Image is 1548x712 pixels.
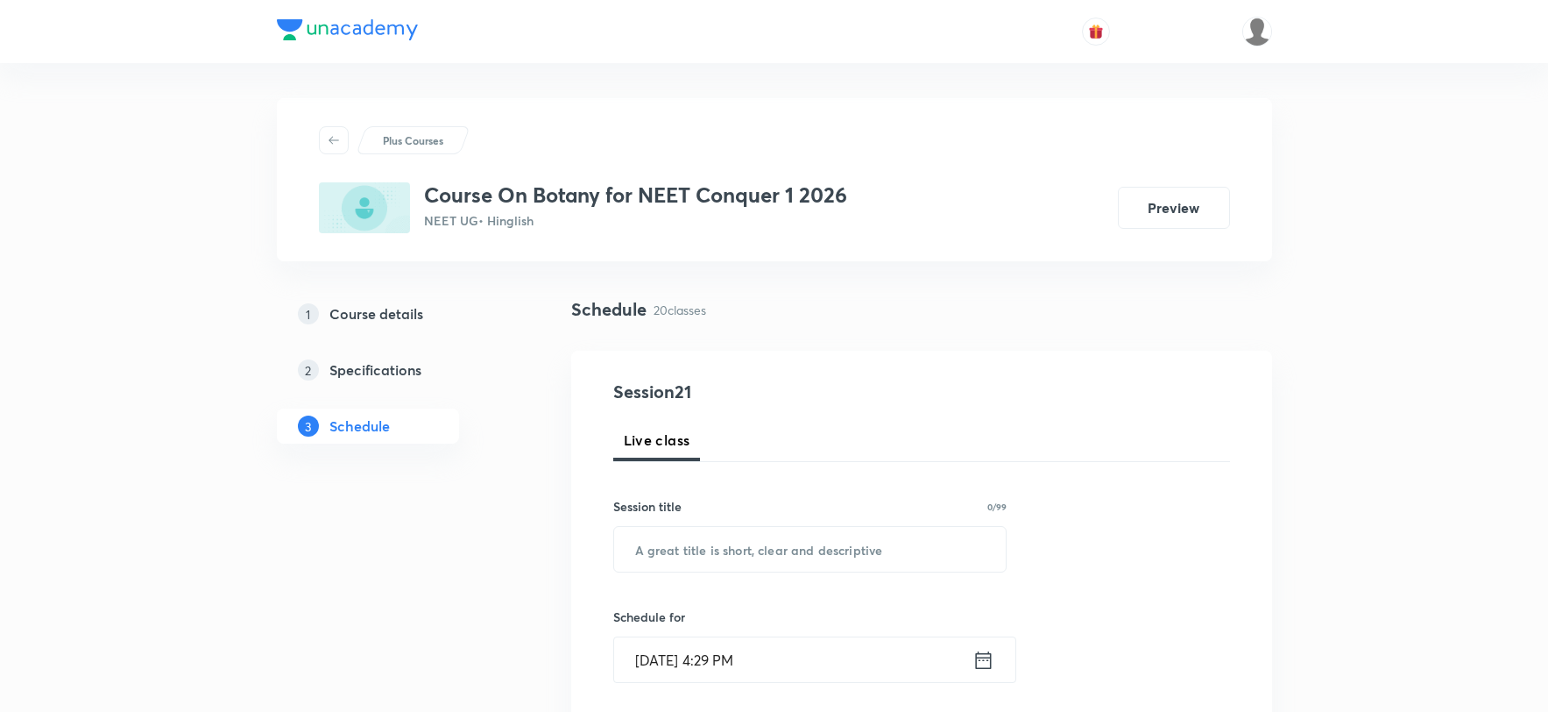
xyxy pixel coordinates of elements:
img: avatar [1088,24,1104,39]
h4: Session 21 [613,379,933,405]
p: 2 [298,360,319,381]
h6: Session title [613,497,682,516]
span: Live class [624,430,690,451]
img: Vivek Patil [1242,17,1272,46]
h4: Schedule [571,296,647,323]
p: 3 [298,416,319,437]
h5: Course details [329,303,423,324]
p: 20 classes [654,301,706,319]
button: Preview [1118,187,1230,229]
p: Plus Courses [383,132,443,148]
input: A great title is short, clear and descriptive [614,527,1007,572]
a: 1Course details [277,296,515,331]
a: Company Logo [277,19,418,45]
h6: Schedule for [613,608,1007,626]
h5: Specifications [329,360,421,381]
img: Company Logo [277,19,418,40]
button: avatar [1082,18,1110,46]
p: 0/99 [987,502,1007,511]
a: 2Specifications [277,352,515,388]
h3: Course On Botany for NEET Conquer 1 2026 [424,182,847,208]
h5: Schedule [329,416,390,437]
img: 694CE222-D376-492A-BD43-69D68DC6FEAC_plus.png [319,182,410,233]
p: NEET UG • Hinglish [424,211,847,230]
p: 1 [298,303,319,324]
